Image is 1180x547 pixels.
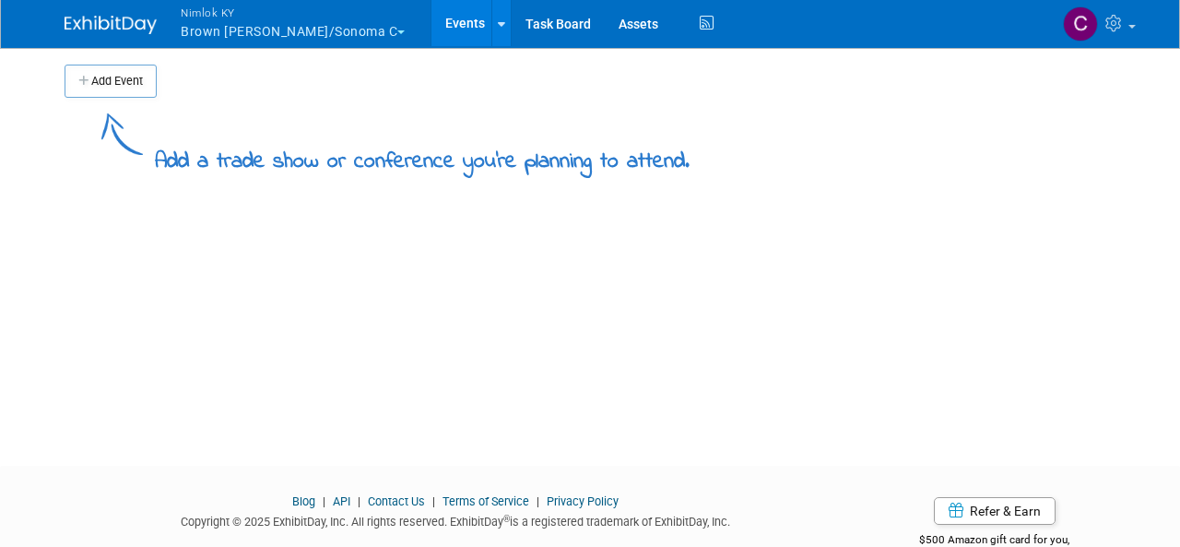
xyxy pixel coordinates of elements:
a: API [333,494,350,508]
span: | [532,494,544,508]
a: Refer & Earn [934,497,1056,525]
span: | [353,494,365,508]
button: Add Event [65,65,157,98]
a: Contact Us [368,494,425,508]
div: Copyright © 2025 ExhibitDay, Inc. All rights reserved. ExhibitDay is a registered trademark of Ex... [65,509,846,530]
span: Nimlok KY [181,3,405,22]
img: ExhibitDay [65,16,157,34]
sup: ® [503,514,510,524]
span: | [428,494,440,508]
a: Privacy Policy [547,494,619,508]
img: Cheryl Kizer [1063,6,1098,42]
div: Add a trade show or conference you're planning to attend. [155,133,690,178]
a: Blog [292,494,315,508]
a: Terms of Service [442,494,529,508]
span: | [318,494,330,508]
